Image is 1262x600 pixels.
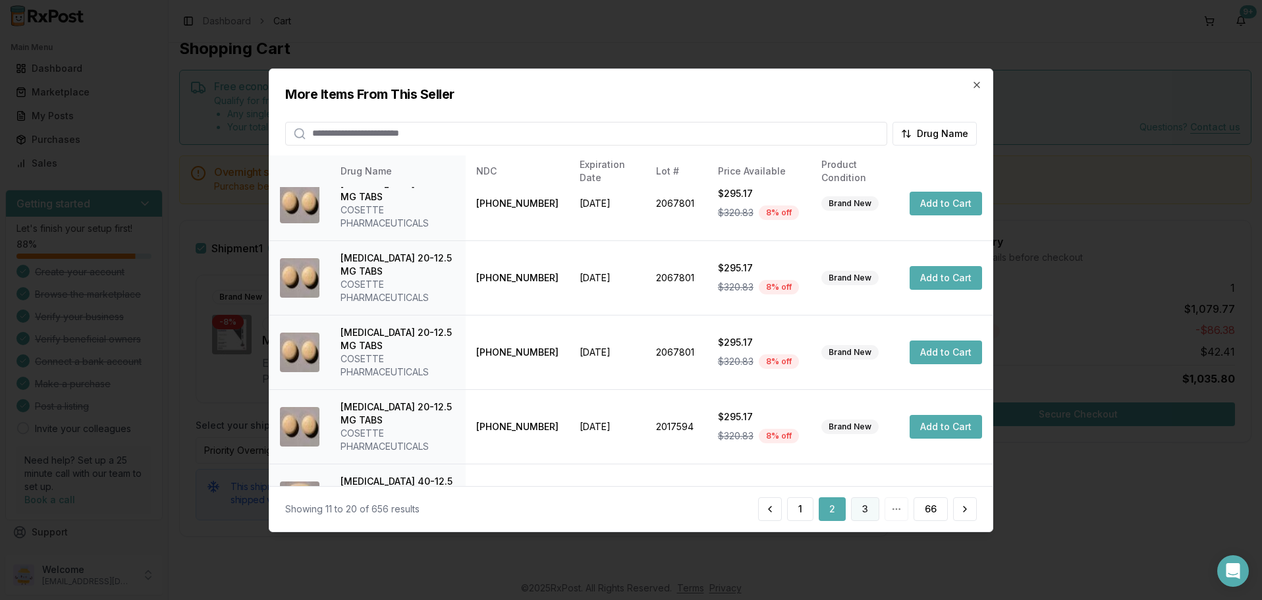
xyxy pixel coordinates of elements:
[341,352,455,379] div: COSETTE PHARMACEUTICALS
[718,281,754,294] span: $320.83
[341,177,455,204] div: [MEDICAL_DATA] 20-12.5 MG TABS
[811,155,899,187] th: Product Condition
[280,333,319,372] img: Benicar HCT 20-12.5 MG TABS
[280,481,319,521] img: Benicar HCT 40-12.5 MG TABS
[341,204,455,230] div: COSETTE PHARMACEUTICALS
[821,420,879,434] div: Brand New
[280,407,319,447] img: Benicar HCT 20-12.5 MG TABS
[569,389,645,464] td: [DATE]
[341,475,455,501] div: [MEDICAL_DATA] 40-12.5 MG TABS
[917,126,968,140] span: Drug Name
[759,280,799,294] div: 8 % off
[821,271,879,285] div: Brand New
[645,464,707,538] td: 1942503
[645,166,707,240] td: 2067801
[466,464,569,538] td: [PHONE_NUMBER]
[787,497,813,521] button: 1
[718,187,800,200] div: $295.17
[645,389,707,464] td: 2017594
[569,155,645,187] th: Expiration Date
[910,341,982,364] button: Add to Cart
[819,497,846,521] button: 2
[280,184,319,223] img: Benicar HCT 20-12.5 MG TABS
[851,497,879,521] button: 3
[718,336,800,349] div: $295.17
[759,354,799,369] div: 8 % off
[821,196,879,211] div: Brand New
[892,121,977,145] button: Drug Name
[569,240,645,315] td: [DATE]
[280,258,319,298] img: Benicar HCT 20-12.5 MG TABS
[285,84,977,103] h2: More Items From This Seller
[466,389,569,464] td: [PHONE_NUMBER]
[466,240,569,315] td: [PHONE_NUMBER]
[718,485,800,498] div: $410.28
[759,429,799,443] div: 8 % off
[569,464,645,538] td: [DATE]
[718,206,754,219] span: $320.83
[341,252,455,278] div: [MEDICAL_DATA] 20-12.5 MG TABS
[645,315,707,389] td: 2067801
[821,345,879,360] div: Brand New
[466,166,569,240] td: [PHONE_NUMBER]
[910,266,982,290] button: Add to Cart
[341,427,455,453] div: COSETTE PHARMACEUTICALS
[341,278,455,304] div: COSETTE PHARMACEUTICALS
[341,326,455,352] div: [MEDICAL_DATA] 20-12.5 MG TABS
[759,205,799,220] div: 8 % off
[645,240,707,315] td: 2067801
[910,192,982,215] button: Add to Cart
[466,315,569,389] td: [PHONE_NUMBER]
[569,315,645,389] td: [DATE]
[707,155,811,187] th: Price Available
[910,415,982,439] button: Add to Cart
[645,155,707,187] th: Lot #
[718,429,754,443] span: $320.83
[569,166,645,240] td: [DATE]
[718,410,800,423] div: $295.17
[285,503,420,516] div: Showing 11 to 20 of 656 results
[330,155,466,187] th: Drug Name
[341,400,455,427] div: [MEDICAL_DATA] 20-12.5 MG TABS
[914,497,948,521] button: 66
[466,155,569,187] th: NDC
[718,261,800,275] div: $295.17
[718,355,754,368] span: $320.83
